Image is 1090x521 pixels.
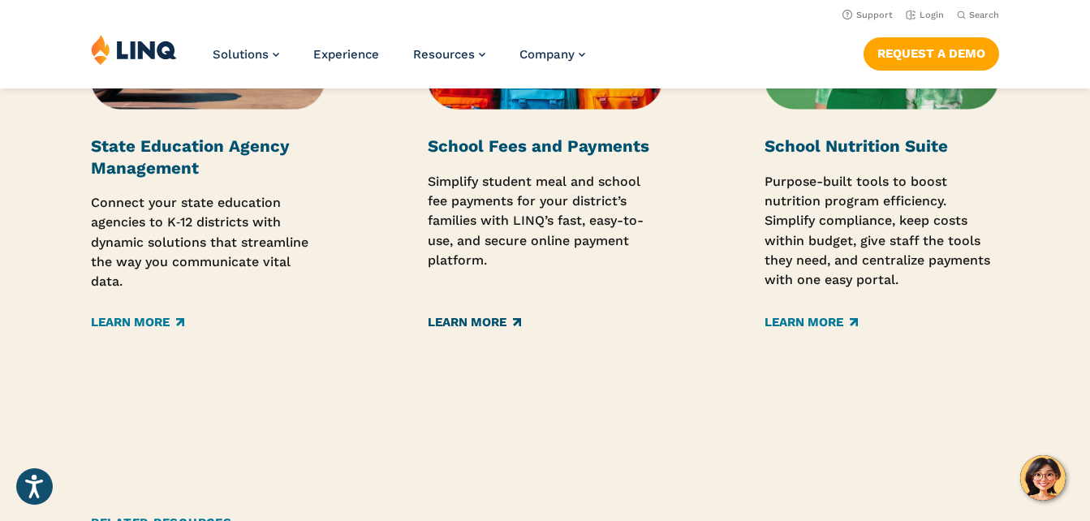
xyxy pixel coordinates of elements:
a: Resources [413,47,485,62]
p: Simplify student meal and school fee payments for your district’s families with LINQ’s fast, easy... [428,172,662,292]
p: Connect your state education agencies to K‑12 districts with dynamic solutions that streamline th... [91,193,325,292]
a: Learn More [91,314,184,332]
a: Support [842,10,893,20]
a: Experience [313,47,379,62]
button: Hello, have a question? Let’s chat. [1020,455,1066,501]
strong: School Nutrition Suite [765,136,948,156]
strong: School Fees and Payments [428,136,649,156]
button: Open Search Bar [957,9,999,21]
span: Company [519,47,575,62]
span: Resources [413,47,475,62]
span: Solutions [213,47,269,62]
strong: State Education Agency Management [91,136,290,177]
img: LINQ | K‑12 Software [91,34,177,65]
a: Login [906,10,944,20]
a: Solutions [213,47,279,62]
a: Learn More [765,314,858,332]
nav: Button Navigation [864,34,999,70]
nav: Primary Navigation [213,34,585,88]
p: Purpose-built tools to boost nutrition program efficiency. Simplify compliance, keep costs within... [765,172,999,292]
a: Request a Demo [864,37,999,70]
a: Learn More [428,314,521,332]
span: Search [969,10,999,20]
a: Company [519,47,585,62]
